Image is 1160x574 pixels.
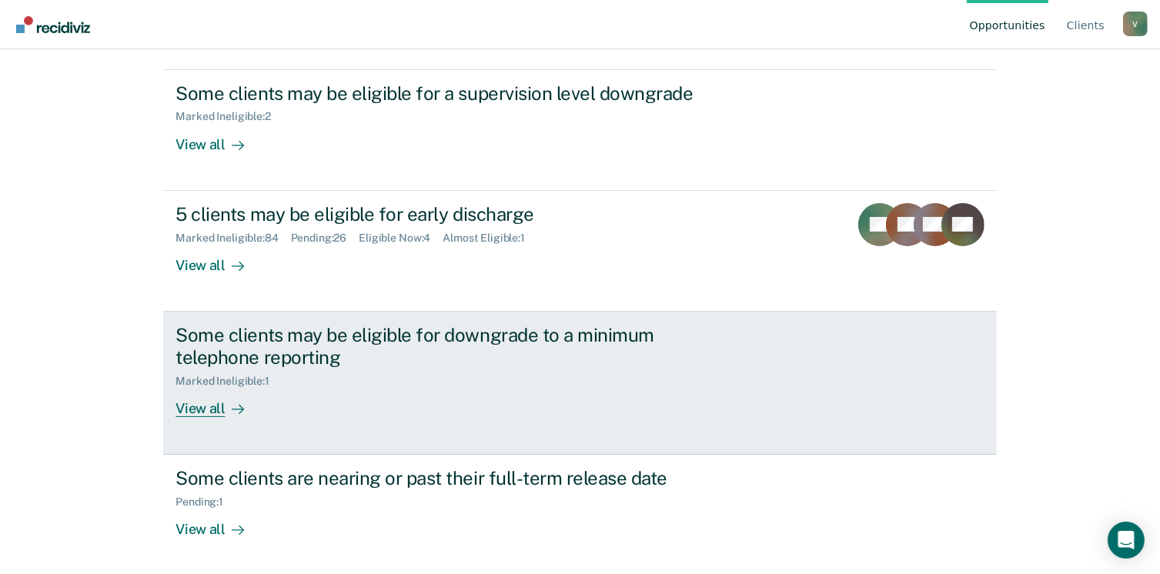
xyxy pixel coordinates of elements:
[176,203,716,225] div: 5 clients may be eligible for early discharge
[1108,522,1145,559] div: Open Intercom Messenger
[176,123,262,153] div: View all
[176,324,716,369] div: Some clients may be eligible for downgrade to a minimum telephone reporting
[163,312,996,455] a: Some clients may be eligible for downgrade to a minimum telephone reportingMarked Ineligible:1Vie...
[176,375,281,388] div: Marked Ineligible : 1
[176,82,716,105] div: Some clients may be eligible for a supervision level downgrade
[443,232,537,245] div: Almost Eligible : 1
[1123,12,1148,36] div: V
[176,467,716,489] div: Some clients are nearing or past their full-term release date
[176,496,236,509] div: Pending : 1
[291,232,359,245] div: Pending : 26
[359,232,443,245] div: Eligible Now : 4
[176,509,262,539] div: View all
[176,232,290,245] div: Marked Ineligible : 84
[163,69,996,191] a: Some clients may be eligible for a supervision level downgradeMarked Ineligible:2View all
[176,244,262,274] div: View all
[16,16,90,33] img: Recidiviz
[176,110,282,123] div: Marked Ineligible : 2
[163,191,996,312] a: 5 clients may be eligible for early dischargeMarked Ineligible:84Pending:26Eligible Now:4Almost E...
[1123,12,1148,36] button: Profile dropdown button
[176,387,262,417] div: View all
